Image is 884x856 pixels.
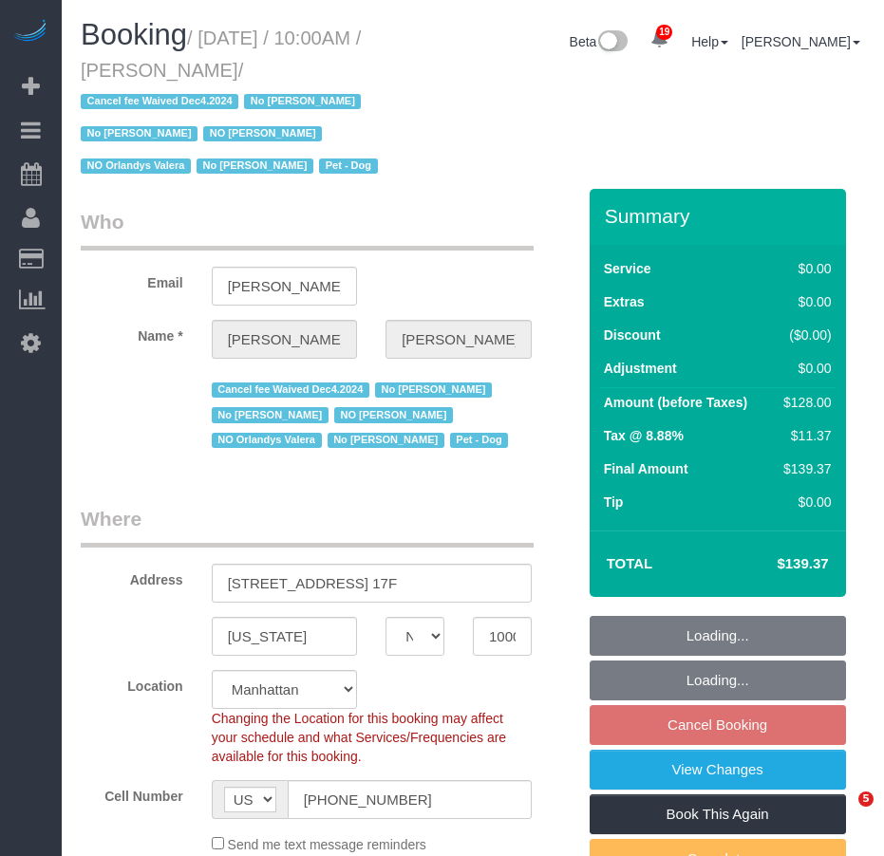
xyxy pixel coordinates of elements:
[386,320,532,359] input: Last Name
[212,382,369,398] span: Cancel fee Waived Dec4.2024
[228,837,426,852] span: Send me text message reminders
[590,794,846,834] a: Book This Again
[212,320,358,359] input: First Name
[212,433,322,448] span: NO Orlandys Valera
[328,433,444,448] span: No [PERSON_NAME]
[607,555,653,571] strong: Total
[604,259,651,278] label: Service
[776,393,831,412] div: $128.00
[641,19,678,61] a: 19
[604,493,624,512] label: Tip
[66,564,197,589] label: Address
[604,393,747,412] label: Amount (before Taxes)
[244,94,361,109] span: No [PERSON_NAME]
[604,459,688,478] label: Final Amount
[334,407,453,422] span: NO [PERSON_NAME]
[656,25,672,40] span: 19
[604,326,661,344] label: Discount
[66,267,197,292] label: Email
[66,670,197,696] label: Location
[81,28,384,177] small: / [DATE] / 10:00AM / [PERSON_NAME]
[288,780,532,819] input: Cell Number
[375,382,492,398] span: No [PERSON_NAME]
[81,18,187,51] span: Booking
[596,30,628,55] img: New interface
[81,208,534,251] legend: Who
[776,359,831,378] div: $0.00
[605,205,837,227] h3: Summary
[81,505,534,548] legend: Where
[81,94,238,109] span: Cancel fee Waived Dec4.2024
[776,459,831,478] div: $139.37
[66,780,197,806] label: Cell Number
[66,320,197,345] label: Name *
[81,126,197,141] span: No [PERSON_NAME]
[604,359,677,378] label: Adjustment
[776,292,831,311] div: $0.00
[604,292,645,311] label: Extras
[81,158,191,174] span: NO Orlandys Valera
[691,34,728,49] a: Help
[858,791,874,807] span: 5
[720,556,828,572] h4: $139.37
[570,34,629,49] a: Beta
[604,426,684,445] label: Tax @ 8.88%
[590,750,846,790] a: View Changes
[819,791,865,837] iframe: Intercom live chat
[212,407,329,422] span: No [PERSON_NAME]
[203,126,322,141] span: NO [PERSON_NAME]
[212,617,358,656] input: City
[11,19,49,46] img: Automaid Logo
[212,711,507,764] span: Changing the Location for this booking may affect your schedule and what Services/Frequencies are...
[450,433,508,448] span: Pet - Dog
[319,158,377,174] span: Pet - Dog
[776,493,831,512] div: $0.00
[473,617,532,656] input: Zip Code
[776,426,831,445] div: $11.37
[776,259,831,278] div: $0.00
[197,158,313,174] span: No [PERSON_NAME]
[776,326,831,344] div: ($0.00)
[212,267,358,306] input: Email
[742,34,860,49] a: [PERSON_NAME]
